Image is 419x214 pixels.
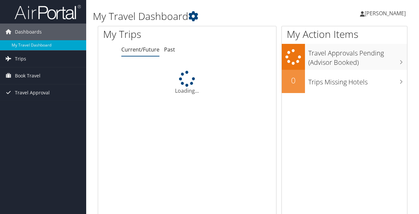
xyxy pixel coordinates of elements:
[103,27,197,41] h1: My Trips
[15,84,50,101] span: Travel Approval
[164,46,175,53] a: Past
[15,24,42,40] span: Dashboards
[15,67,40,84] span: Book Travel
[360,3,412,23] a: [PERSON_NAME]
[15,51,26,67] span: Trips
[282,75,305,86] h2: 0
[365,10,406,17] span: [PERSON_NAME]
[121,46,159,53] a: Current/Future
[282,70,407,93] a: 0Trips Missing Hotels
[15,4,81,20] img: airportal-logo.png
[282,44,407,69] a: Travel Approvals Pending (Advisor Booked)
[93,9,306,23] h1: My Travel Dashboard
[98,71,276,95] div: Loading...
[308,45,407,67] h3: Travel Approvals Pending (Advisor Booked)
[282,27,407,41] h1: My Action Items
[308,74,407,87] h3: Trips Missing Hotels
